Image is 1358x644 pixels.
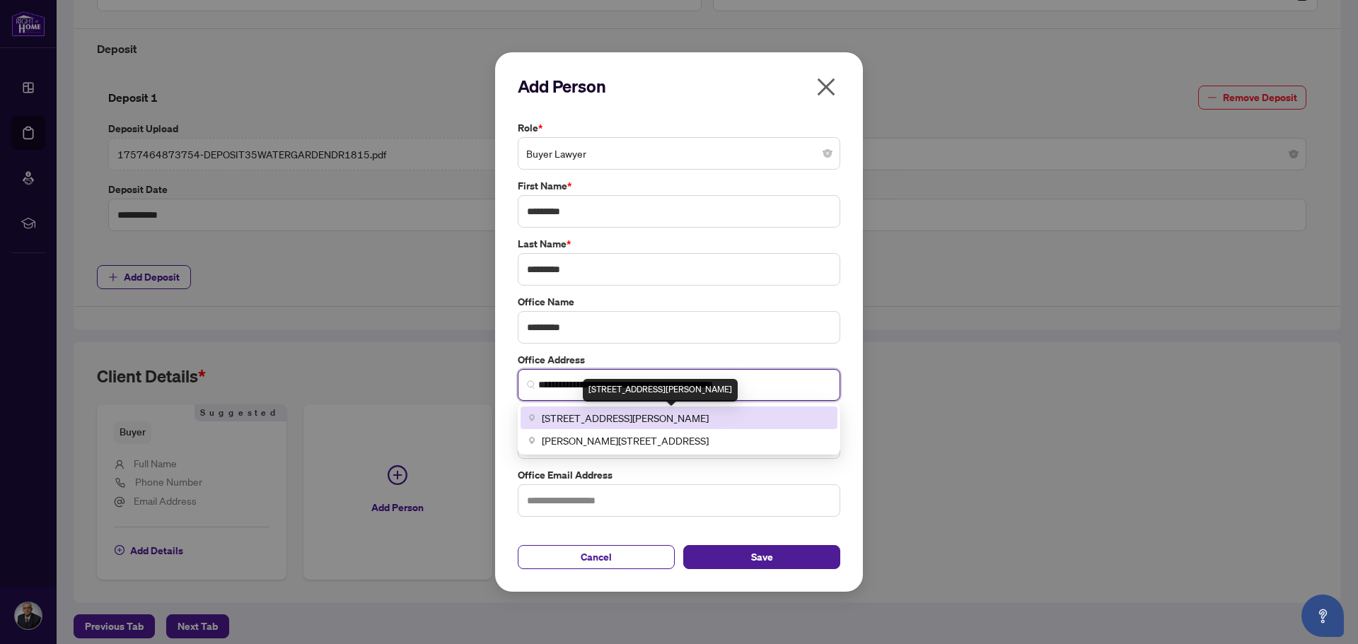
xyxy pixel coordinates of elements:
[683,545,840,569] button: Save
[518,294,840,310] label: Office Name
[518,467,840,483] label: Office Email Address
[542,433,709,448] span: [PERSON_NAME][STREET_ADDRESS]
[751,546,773,568] span: Save
[583,379,738,402] div: [STREET_ADDRESS][PERSON_NAME]
[581,546,612,568] span: Cancel
[518,236,840,252] label: Last Name
[518,352,840,368] label: Office Address
[823,149,832,158] span: close-circle
[518,178,840,194] label: First Name
[518,545,675,569] button: Cancel
[1301,595,1344,637] button: Open asap
[526,140,832,167] span: Buyer Lawyer
[542,410,709,426] span: [STREET_ADDRESS][PERSON_NAME]
[518,120,840,136] label: Role
[518,75,840,98] h2: Add Person
[815,76,837,98] span: close
[527,380,535,389] img: search_icon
